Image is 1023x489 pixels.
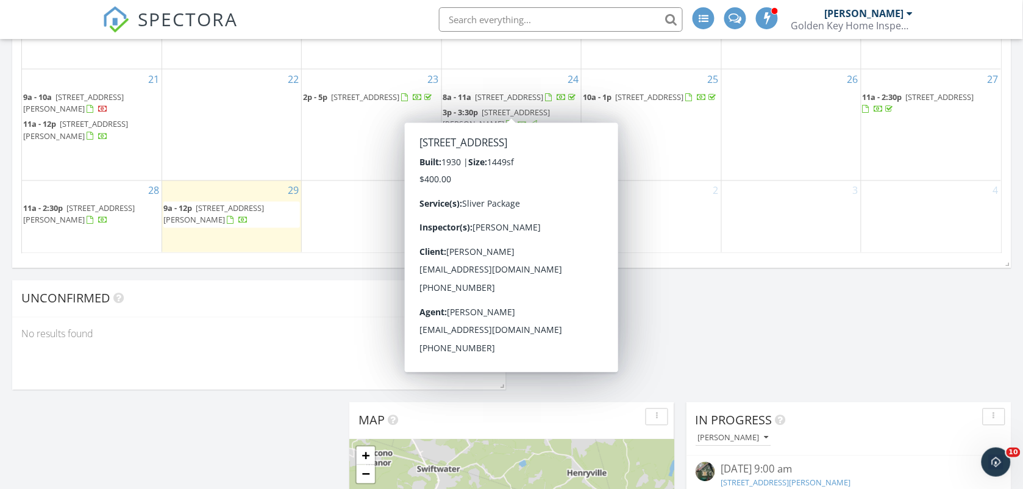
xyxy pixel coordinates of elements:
td: Go to October 1, 2025 [441,180,581,252]
button: [PERSON_NAME] [696,430,771,447]
a: 3p - 3:30p [STREET_ADDRESS][PERSON_NAME] [443,105,580,132]
span: 2p - 5p [303,91,327,102]
input: Search everything... [439,7,683,32]
td: Go to September 23, 2025 [302,70,441,181]
a: Go to September 30, 2025 [426,181,441,201]
span: [STREET_ADDRESS][PERSON_NAME] [443,107,551,129]
a: 11a - 2:30p [STREET_ADDRESS] [863,91,974,114]
a: Zoom in [357,447,375,465]
a: 9a - 10a [STREET_ADDRESS][PERSON_NAME] [23,91,124,114]
span: [STREET_ADDRESS] [615,91,683,102]
a: 11a - 2:30p [STREET_ADDRESS] [863,90,1000,116]
a: 11a - 12p [STREET_ADDRESS][PERSON_NAME] [23,117,160,143]
span: Unconfirmed [21,290,110,307]
span: [STREET_ADDRESS][PERSON_NAME] [163,203,264,226]
div: No results found [12,318,506,351]
a: 11a - 2:30p [STREET_ADDRESS][PERSON_NAME] [23,202,160,228]
div: [PERSON_NAME] [824,7,904,20]
span: 8a - 11a [443,91,472,102]
a: Zoom out [357,465,375,484]
span: 9a - 12p [163,203,192,214]
a: 2p - 5p [STREET_ADDRESS] [303,91,434,102]
span: 10 [1007,448,1021,457]
td: Go to October 4, 2025 [861,180,1001,252]
img: The Best Home Inspection Software - Spectora [102,6,129,33]
a: 11a - 2:30p [STREET_ADDRESS][PERSON_NAME] [23,203,135,226]
a: [STREET_ADDRESS][PERSON_NAME] [721,477,851,488]
span: 10a - 1p [583,91,611,102]
td: Go to September 26, 2025 [721,70,861,181]
div: [DATE] 9:00 am [721,462,977,477]
a: Go to September 24, 2025 [565,70,581,89]
td: Go to September 25, 2025 [582,70,721,181]
a: 8a - 11a [STREET_ADDRESS] [443,91,579,102]
td: Go to September 22, 2025 [162,70,301,181]
a: Go to October 4, 2025 [991,181,1001,201]
div: Golden Key Home Inspections, LLC [791,20,913,32]
a: Go to October 3, 2025 [850,181,861,201]
a: Go to September 21, 2025 [146,70,162,89]
a: 10a - 1p [STREET_ADDRESS] [583,90,719,105]
span: SPECTORA [138,6,238,32]
span: 11a - 2:30p [863,91,902,102]
span: 11a - 12p [23,118,56,129]
td: Go to October 3, 2025 [721,180,861,252]
td: Go to September 27, 2025 [861,70,1001,181]
td: Go to September 24, 2025 [441,70,581,181]
a: Go to September 28, 2025 [146,181,162,201]
span: 3p - 3:30p [443,107,479,118]
a: Go to September 29, 2025 [285,181,301,201]
span: [STREET_ADDRESS][PERSON_NAME] [23,91,124,114]
img: 9522062%2Fcover_photos%2F2A5T2CE5ewsT4PiZ1TLj%2Fsmall.jpg [696,462,715,482]
a: Go to September 26, 2025 [845,70,861,89]
span: In Progress [696,412,772,429]
a: Go to October 1, 2025 [571,181,581,201]
a: Go to September 25, 2025 [705,70,721,89]
span: [STREET_ADDRESS][PERSON_NAME] [23,118,128,141]
span: [STREET_ADDRESS] [476,91,544,102]
a: 3p - 3:30p [STREET_ADDRESS][PERSON_NAME] [443,107,551,129]
td: Go to September 28, 2025 [22,180,162,252]
a: 9a - 10a [STREET_ADDRESS][PERSON_NAME] [23,90,160,116]
span: Map [358,412,385,429]
a: Go to October 2, 2025 [711,181,721,201]
a: Go to September 23, 2025 [426,70,441,89]
span: 11a - 2:30p [23,203,63,214]
span: [STREET_ADDRESS] [331,91,399,102]
a: 8a - 11a [STREET_ADDRESS] [443,90,580,105]
a: 11a - 12p [STREET_ADDRESS][PERSON_NAME] [23,118,128,141]
td: Go to September 21, 2025 [22,70,162,181]
td: Go to October 2, 2025 [582,180,721,252]
div: [PERSON_NAME] [698,434,769,443]
a: Go to September 22, 2025 [285,70,301,89]
a: 9a - 12p [STREET_ADDRESS][PERSON_NAME] [163,203,264,226]
td: Go to September 29, 2025 [162,180,301,252]
a: 2p - 5p [STREET_ADDRESS] [303,90,440,105]
span: 9a - 10a [23,91,52,102]
a: SPECTORA [102,16,238,42]
span: [STREET_ADDRESS] [906,91,974,102]
td: Go to September 30, 2025 [302,180,441,252]
a: Go to September 27, 2025 [985,70,1001,89]
iframe: Intercom live chat [982,448,1011,477]
a: 9a - 12p [STREET_ADDRESS][PERSON_NAME] [163,202,300,228]
a: 10a - 1p [STREET_ADDRESS] [583,91,718,102]
span: [STREET_ADDRESS][PERSON_NAME] [23,203,135,226]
